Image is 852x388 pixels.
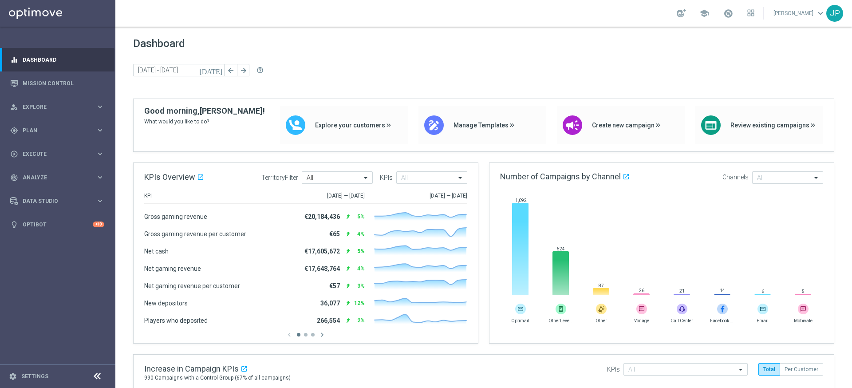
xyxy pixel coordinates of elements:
[699,8,709,18] span: school
[10,221,105,228] button: lightbulb Optibot +10
[96,150,104,158] i: keyboard_arrow_right
[23,48,104,71] a: Dashboard
[23,175,96,180] span: Analyze
[10,197,96,205] div: Data Studio
[10,174,96,182] div: Analyze
[23,198,96,204] span: Data Studio
[10,127,96,135] div: Plan
[10,127,105,134] button: gps_fixed Plan keyboard_arrow_right
[10,150,18,158] i: play_circle_outline
[23,71,104,95] a: Mission Control
[826,5,843,22] div: JP
[23,128,96,133] span: Plan
[10,221,18,229] i: lightbulb
[773,7,826,20] a: [PERSON_NAME]keyboard_arrow_down
[9,372,17,380] i: settings
[23,104,96,110] span: Explore
[10,174,105,181] button: track_changes Analyze keyboard_arrow_right
[10,103,96,111] div: Explore
[10,71,104,95] div: Mission Control
[10,150,96,158] div: Execute
[10,103,18,111] i: person_search
[10,56,18,64] i: equalizer
[816,8,825,18] span: keyboard_arrow_down
[96,103,104,111] i: keyboard_arrow_right
[96,173,104,182] i: keyboard_arrow_right
[96,126,104,135] i: keyboard_arrow_right
[10,174,18,182] i: track_changes
[10,213,104,236] div: Optibot
[10,103,105,111] button: person_search Explore keyboard_arrow_right
[10,198,105,205] button: Data Studio keyboard_arrow_right
[10,150,105,158] button: play_circle_outline Execute keyboard_arrow_right
[96,197,104,205] i: keyboard_arrow_right
[93,222,104,227] div: +10
[10,127,18,135] i: gps_fixed
[23,213,93,236] a: Optibot
[10,48,104,71] div: Dashboard
[10,80,105,87] button: Mission Control
[10,56,105,63] button: equalizer Dashboard
[23,151,96,157] span: Execute
[21,374,48,379] a: Settings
